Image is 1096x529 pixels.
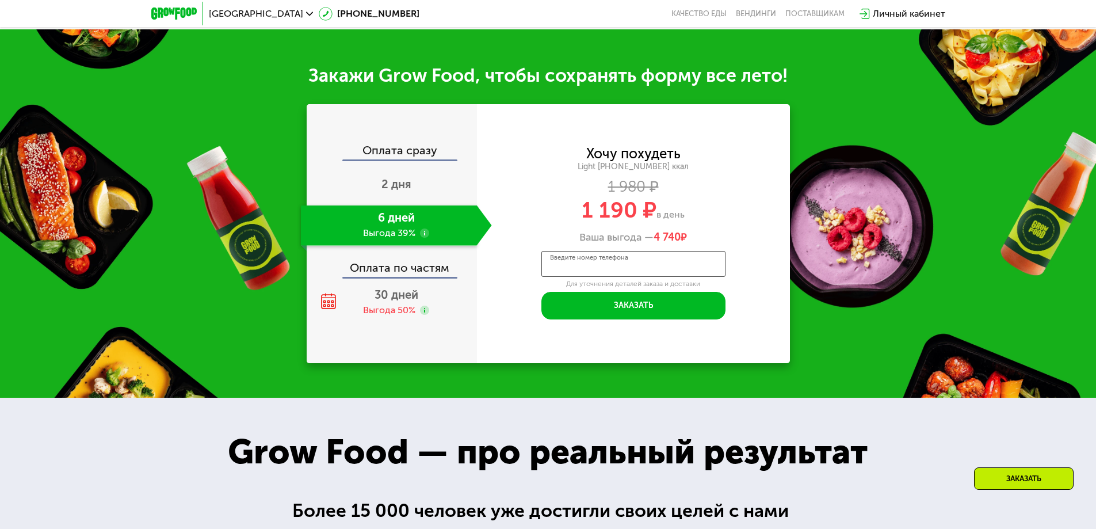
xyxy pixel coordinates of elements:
[363,304,415,317] div: Выгода 50%
[541,280,725,289] div: Для уточнения деталей заказа и доставки
[319,7,419,21] a: [PHONE_NUMBER]
[375,288,418,302] span: 30 дней
[308,144,477,159] div: Оплата сразу
[785,9,845,18] div: поставщикам
[586,147,681,160] div: Хочу похудеть
[671,9,727,18] a: Качество еды
[203,426,893,478] div: Grow Food — про реальный результат
[477,181,790,193] div: 1 980 ₽
[541,292,725,319] button: Заказать
[873,7,945,21] div: Личный кабинет
[582,197,656,223] span: 1 190 ₽
[654,231,687,244] span: ₽
[974,467,1074,490] div: Заказать
[381,177,411,191] span: 2 дня
[656,209,685,220] span: в день
[654,231,681,243] span: 4 740
[477,231,790,244] div: Ваша выгода —
[308,250,477,277] div: Оплата по частям
[550,254,628,261] label: Введите номер телефона
[477,162,790,172] div: Light [PHONE_NUMBER] ккал
[736,9,776,18] a: Вендинги
[292,497,804,525] div: Более 15 000 человек уже достигли своих целей с нами
[209,9,303,18] span: [GEOGRAPHIC_DATA]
